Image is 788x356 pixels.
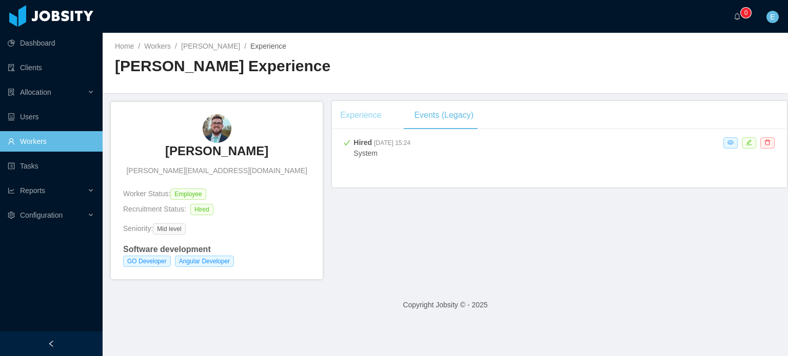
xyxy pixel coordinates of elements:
[20,211,63,219] span: Configuration
[181,42,240,50] a: [PERSON_NAME]
[374,139,410,146] span: [DATE] 15:24
[734,13,741,20] i: icon: bell
[353,138,374,146] strong: Hired
[746,139,752,145] i: icon: edit
[406,101,482,130] div: Events (Legacy)
[165,143,268,165] a: [PERSON_NAME]
[170,189,206,200] span: Employee
[727,139,734,145] i: icon: eye
[741,8,751,18] sup: 0
[764,139,771,145] i: icon: delete
[175,42,177,50] span: /
[343,139,350,146] i: icon: check
[115,42,134,50] a: Home
[332,101,389,130] div: Experience
[353,148,410,159] div: System
[8,212,15,219] i: icon: setting
[190,204,213,215] span: Hired
[8,89,15,96] i: icon: solution
[8,33,94,53] a: icon: pie-chartDashboard
[20,186,45,195] span: Reports
[126,165,307,176] span: [PERSON_NAME][EMAIL_ADDRESS][DOMAIN_NAME]
[8,187,15,194] i: icon: line-chart
[244,42,246,50] span: /
[153,223,185,235] span: Mid level
[770,11,775,23] span: E
[144,42,171,50] a: Workers
[123,190,170,198] span: Worker Status:
[103,287,788,323] footer: Copyright Jobsity © - 2025
[165,143,268,159] h3: [PERSON_NAME]
[123,205,186,213] span: Recruitment Status:
[250,42,286,50] span: Experience
[8,57,94,78] a: icon: auditClients
[123,224,153,233] span: Seniority:
[8,131,94,152] a: icon: userWorkers
[203,114,231,143] img: 78c448da-5eb1-4259-814c-966c646c38f0_67338f39d5ea2-90w.png
[123,245,211,254] strong: Software development
[175,256,234,267] span: Angular Developer
[115,56,445,77] h2: [PERSON_NAME] Experience
[20,88,51,96] span: Allocation
[123,256,171,267] span: GO Developer
[8,156,94,176] a: icon: profileTasks
[8,107,94,127] a: icon: robotUsers
[138,42,140,50] span: /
